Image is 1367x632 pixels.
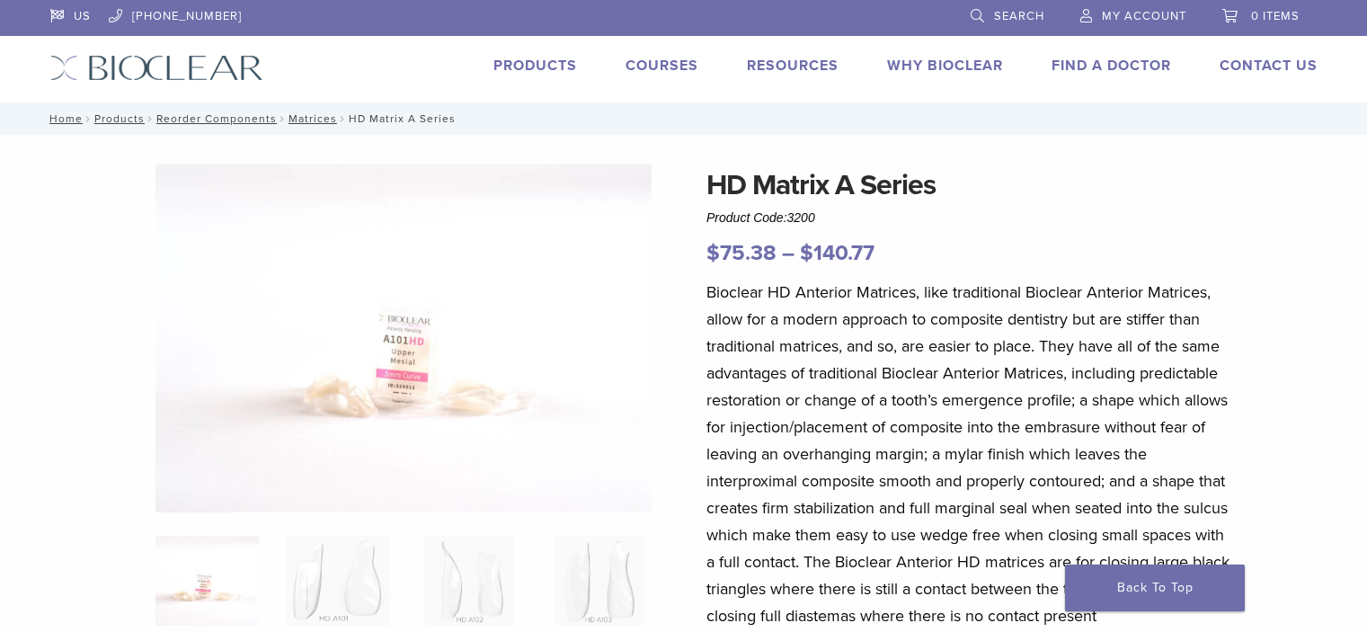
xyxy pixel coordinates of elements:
span: $ [706,240,720,266]
span: / [83,114,94,123]
img: HD Matrix A Series - Image 4 [555,536,644,626]
a: Reorder Components [156,112,277,125]
a: Matrices [288,112,337,125]
a: Why Bioclear [887,57,1003,75]
span: / [145,114,156,123]
a: Products [493,57,577,75]
bdi: 75.38 [706,240,777,266]
a: Courses [626,57,698,75]
a: Home [44,112,83,125]
nav: HD Matrix A Series [37,102,1331,135]
img: Anterior-HD-A-Series-Matrices-324x324.jpg [155,536,259,626]
img: HD Matrix A Series - Image 2 [286,536,389,626]
span: / [277,114,288,123]
img: Anterior HD A Series Matrices [155,164,677,512]
a: Contact Us [1220,57,1318,75]
img: HD Matrix A Series - Image 3 [424,536,514,626]
span: Product Code: [706,210,815,225]
span: $ [800,240,813,266]
a: Resources [747,57,839,75]
span: Search [994,9,1044,23]
span: 0 items [1251,9,1300,23]
a: Products [94,112,145,125]
img: Bioclear [50,55,263,81]
a: Back To Top [1065,565,1245,611]
a: Find A Doctor [1052,57,1171,75]
span: / [337,114,349,123]
span: – [782,240,794,266]
h1: HD Matrix A Series [706,164,1235,207]
span: 3200 [787,210,815,225]
p: Bioclear HD Anterior Matrices, like traditional Bioclear Anterior Matrices, allow for a modern ap... [706,279,1235,629]
span: My Account [1102,9,1186,23]
bdi: 140.77 [800,240,874,266]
